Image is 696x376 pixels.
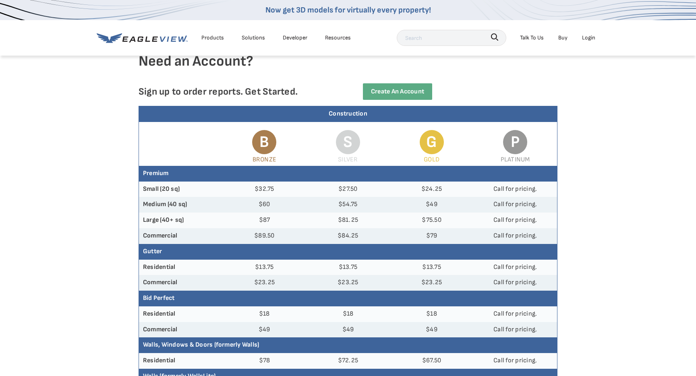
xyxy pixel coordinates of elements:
td: $49 [223,322,307,338]
td: $18 [223,306,307,322]
div: Solutions [242,33,265,43]
td: Call for pricing. [473,353,557,369]
div: Resources [325,33,351,43]
th: Gutter [139,244,557,260]
a: Buy [558,33,568,43]
td: Call for pricing. [473,182,557,197]
th: Commercial [139,228,223,244]
td: $13.75 [306,260,390,275]
a: Create an Account [363,83,432,100]
a: Now get 3D models for virtually every property! [265,5,431,15]
td: Call for pricing. [473,228,557,244]
th: Medium (40 sq) [139,197,223,213]
span: P [503,130,527,154]
span: S [336,130,360,154]
input: Search [397,30,506,46]
td: $84.25 [306,228,390,244]
th: Walls, Windows & Doors (formerly Walls) [139,337,557,353]
td: Call for pricing. [473,275,557,291]
td: $13.75 [390,260,474,275]
th: Residential [139,306,223,322]
td: $81.25 [306,213,390,228]
td: $67.50 [390,353,474,369]
td: $49 [390,197,474,213]
span: Platinum [501,156,530,163]
td: $87 [223,213,307,228]
th: Residential [139,353,223,369]
th: Residential [139,260,223,275]
td: Call for pricing. [473,306,557,322]
h4: Need an Account? [139,52,557,83]
span: Silver [338,156,358,163]
td: $24.25 [390,182,474,197]
div: Construction [139,106,557,122]
div: Products [201,33,224,43]
td: $18 [306,306,390,322]
div: Talk To Us [520,33,544,43]
a: Developer [283,33,307,43]
td: $78 [223,353,307,369]
td: Call for pricing. [473,260,557,275]
td: $23.25 [223,275,307,291]
td: $54.75 [306,197,390,213]
td: $32.75 [223,182,307,197]
td: $23.25 [390,275,474,291]
p: Sign up to order reports. Get Started. [139,86,335,97]
span: Gold [424,156,439,163]
th: Large (40+ sq) [139,213,223,228]
div: Login [582,33,595,43]
td: $75.50 [390,213,474,228]
td: Call for pricing. [473,197,557,213]
td: Call for pricing. [473,322,557,338]
td: $79 [390,228,474,244]
td: $49 [390,322,474,338]
td: $18 [390,306,474,322]
th: Bid Perfect [139,291,557,306]
th: Small (20 sq) [139,182,223,197]
td: $60 [223,197,307,213]
td: $13.75 [223,260,307,275]
span: B [252,130,276,154]
th: Commercial [139,275,223,291]
span: G [420,130,444,154]
td: Call for pricing. [473,213,557,228]
td: $49 [306,322,390,338]
td: $27.50 [306,182,390,197]
td: $89.50 [223,228,307,244]
th: Commercial [139,322,223,338]
td: $23.25 [306,275,390,291]
td: $72.25 [306,353,390,369]
span: Bronze [253,156,276,163]
th: Premium [139,166,557,182]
